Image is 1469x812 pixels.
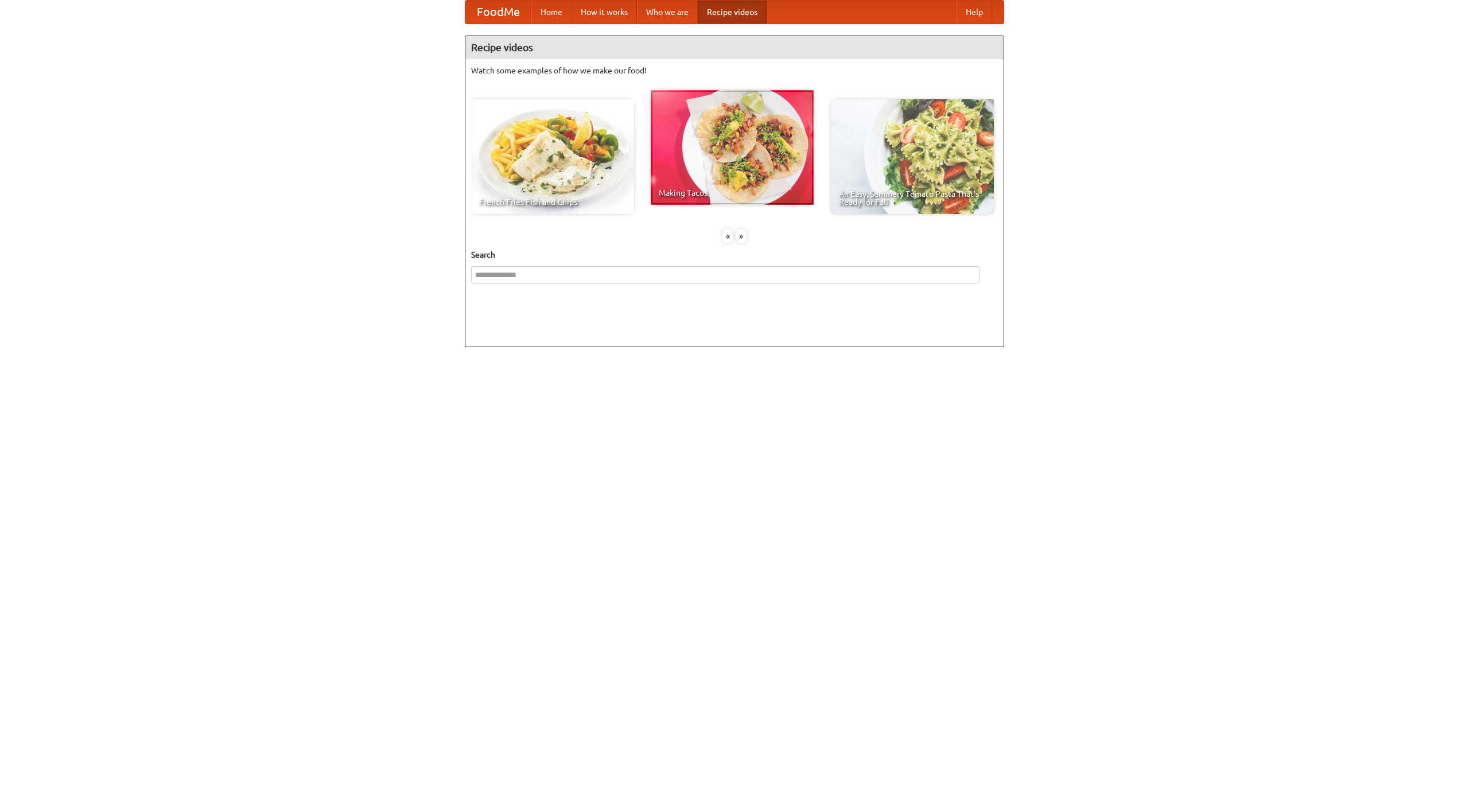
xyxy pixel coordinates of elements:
[471,249,998,261] h5: Search
[722,229,733,243] div: «
[637,1,698,24] a: Who we are
[531,1,572,24] a: Home
[736,229,747,243] div: »
[479,198,626,206] span: French Fries Fish and Chips
[957,1,992,24] a: Help
[471,99,634,214] a: French Fries Fish and Chips
[651,90,814,205] a: Making Tacos
[831,99,994,214] a: An Easy, Summery Tomato Pasta That's Ready for Fall
[465,36,1004,59] h4: Recipe videos
[572,1,637,24] a: How it works
[471,65,998,76] p: Watch some examples of how we make our food!
[839,190,986,206] span: An Easy, Summery Tomato Pasta That's Ready for Fall
[698,1,767,24] a: Recipe videos
[465,1,531,24] a: FoodMe
[659,189,806,197] span: Making Tacos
